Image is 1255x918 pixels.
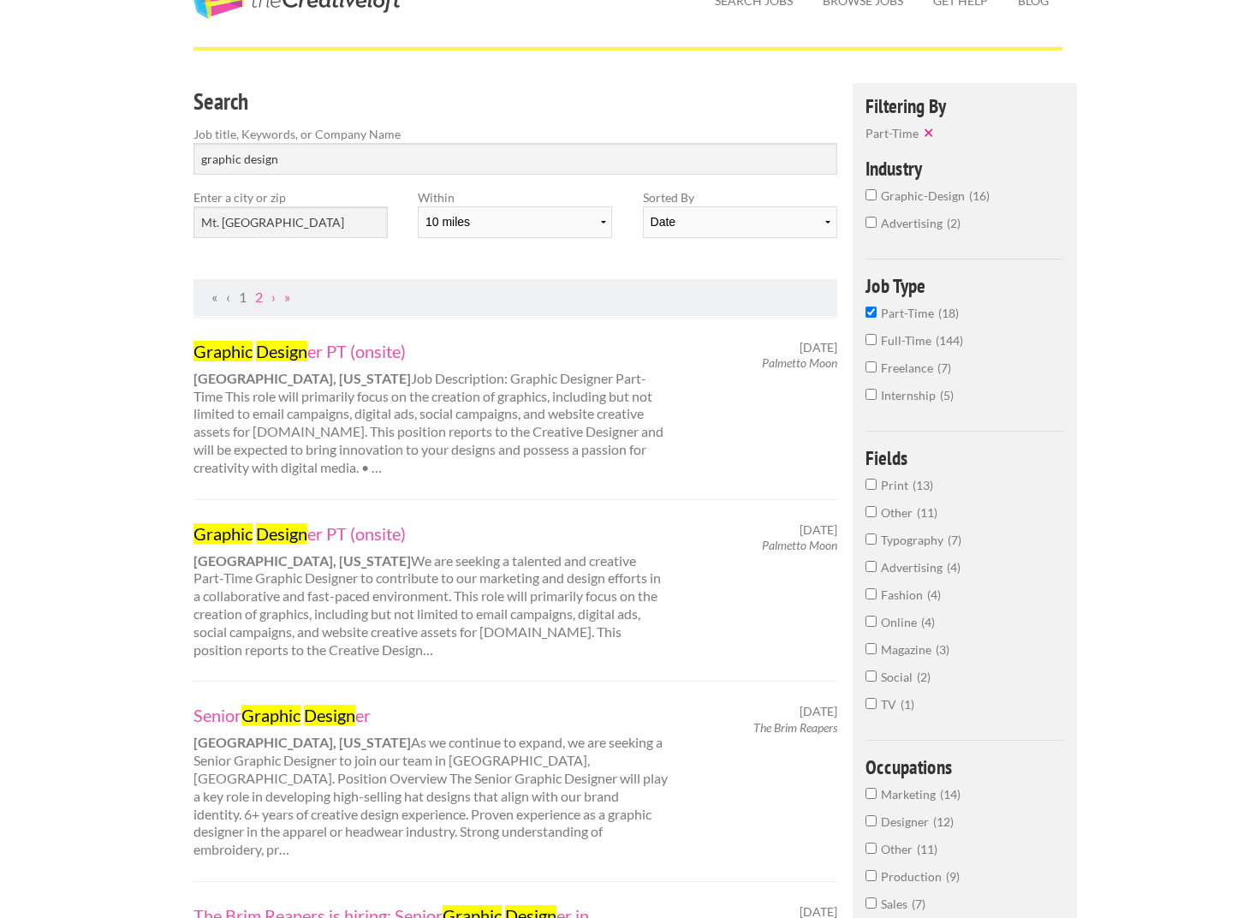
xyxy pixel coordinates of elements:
label: Job title, Keywords, or Company Name [193,125,838,143]
mark: Design [256,523,307,544]
mark: Graphic [241,705,300,725]
span: [DATE] [800,522,837,538]
em: Palmetto Moon [762,355,837,370]
span: Previous Page [226,289,230,305]
label: Within [418,188,612,206]
strong: [GEOGRAPHIC_DATA], [US_STATE] [193,734,411,750]
span: 3 [936,642,949,657]
span: Online [881,615,921,629]
input: Fashion4 [865,588,877,599]
strong: [GEOGRAPHIC_DATA], [US_STATE] [193,552,411,569]
span: graphic-design [881,188,969,203]
span: 2 [917,670,931,684]
input: Internship5 [865,389,877,400]
div: Job Description: Graphic Designer Part-Time This role will primarily focus on the creation of gra... [178,340,684,477]
span: 7 [948,533,961,547]
select: Sort results by [643,206,837,238]
span: Designer [881,814,933,829]
label: Sorted By [643,188,837,206]
h4: Industry [865,158,1065,178]
input: Production9 [865,870,877,881]
input: Other11 [865,506,877,517]
span: Marketing [881,787,940,802]
a: Next Page [271,289,276,305]
span: 18 [938,306,959,320]
button: ✕ [919,124,943,141]
h3: Search [193,86,838,118]
span: Freelance [881,361,937,375]
input: advertising2 [865,217,877,228]
input: Other11 [865,843,877,854]
mark: Graphic [193,341,253,361]
span: 4 [947,560,961,575]
div: We are seeking a talented and creative Part-Time Graphic Designer to contribute to our marketing ... [178,522,684,659]
input: Part-Time18 [865,307,877,318]
a: Page 1 [239,289,247,305]
span: 13 [913,478,933,492]
input: Freelance7 [865,361,877,373]
input: Designer12 [865,815,877,826]
a: Page 2 [255,289,263,305]
a: SeniorGraphic Designer [193,704,669,726]
span: 11 [917,505,937,520]
span: Typography [881,533,948,547]
mark: Design [304,705,355,725]
input: TV1 [865,698,877,709]
span: Advertising [881,560,947,575]
span: TV [881,697,901,712]
label: Enter a city or zip [193,188,388,206]
span: 11 [917,842,937,856]
span: Other [881,505,917,520]
input: Online4 [865,616,877,627]
span: 144 [936,333,963,348]
a: Graphic Designer PT (onsite) [193,522,669,545]
span: Fashion [881,587,927,602]
h4: Job Type [865,276,1065,295]
input: Full-Time144 [865,334,877,345]
input: Marketing14 [865,788,877,799]
mark: Graphic [193,523,253,544]
span: Print [881,478,913,492]
h4: Filtering By [865,96,1065,116]
span: 2 [947,216,961,230]
span: 14 [940,787,961,802]
span: 5 [940,388,954,402]
a: Graphic Designer PT (onsite) [193,340,669,362]
h4: Occupations [865,757,1065,777]
span: 7 [912,897,925,911]
span: 7 [937,361,951,375]
input: Advertising4 [865,561,877,572]
span: [DATE] [800,704,837,719]
span: 16 [969,188,990,203]
div: As we continue to expand, we are seeking a Senior Graphic Designer to join our team in [GEOGRAPHI... [178,704,684,859]
span: 1 [901,697,914,712]
span: 9 [946,869,960,884]
span: 4 [921,615,935,629]
h4: Fields [865,448,1065,468]
span: Full-Time [881,333,936,348]
span: Part-Time [881,306,938,320]
input: graphic-design16 [865,189,877,200]
span: [DATE] [800,340,837,355]
strong: [GEOGRAPHIC_DATA], [US_STATE] [193,370,411,386]
input: Magazine3 [865,643,877,654]
input: Print13 [865,479,877,490]
span: 12 [933,814,954,829]
span: Magazine [881,642,936,657]
em: The Brim Reapers [753,720,837,735]
a: Last Page, Page 2 [284,289,290,305]
input: Typography7 [865,534,877,545]
mark: Design [256,341,307,361]
span: Sales [881,897,912,911]
span: First Page [211,289,217,305]
span: Part-Time [865,126,919,140]
span: Other [881,842,917,856]
span: 4 [927,587,941,602]
span: Production [881,869,946,884]
input: Social2 [865,671,877,682]
span: advertising [881,216,947,230]
em: Palmetto Moon [762,538,837,552]
input: Sales7 [865,897,877,909]
input: Search [193,143,838,175]
span: Internship [881,388,940,402]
